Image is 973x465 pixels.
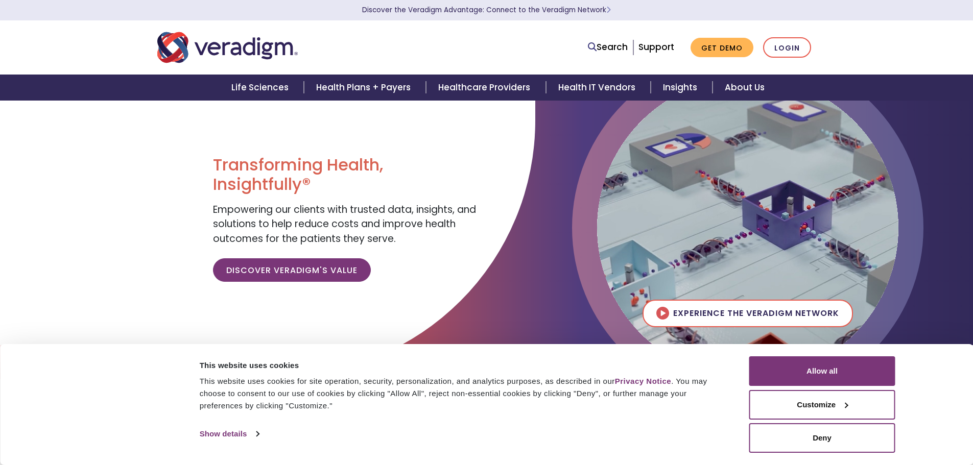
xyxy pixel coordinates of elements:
a: Healthcare Providers [426,75,545,101]
a: Search [588,40,628,54]
button: Allow all [749,356,895,386]
a: About Us [713,75,777,101]
a: Insights [651,75,713,101]
a: Privacy Notice [615,377,671,385]
a: Health IT Vendors [546,75,651,101]
a: Support [638,41,674,53]
a: Discover the Veradigm Advantage: Connect to the Veradigm NetworkLearn More [362,5,611,15]
h1: Transforming Health, Insightfully® [213,155,479,194]
a: Login [763,37,811,58]
div: This website uses cookies [200,359,726,372]
span: Learn More [606,5,611,15]
a: Get Demo [691,38,753,58]
img: Veradigm logo [157,31,298,64]
div: This website uses cookies for site operation, security, personalization, and analytics purposes, ... [200,375,726,412]
a: Health Plans + Payers [304,75,426,101]
button: Customize [749,390,895,420]
button: Deny [749,423,895,453]
a: Discover Veradigm's Value [213,258,371,282]
a: Life Sciences [219,75,304,101]
span: Empowering our clients with trusted data, insights, and solutions to help reduce costs and improv... [213,203,476,246]
a: Show details [200,426,259,442]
